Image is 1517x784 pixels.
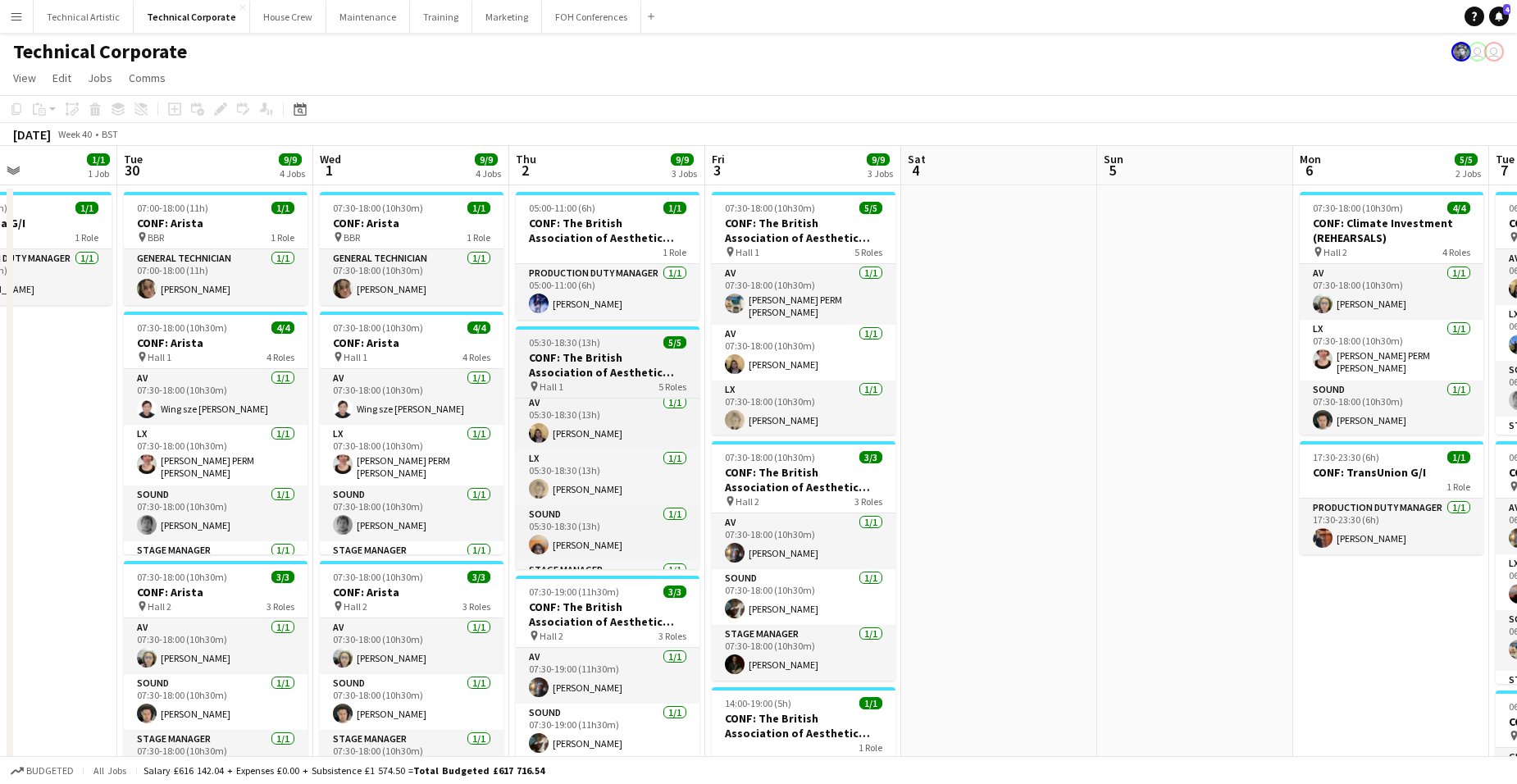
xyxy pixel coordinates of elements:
[124,369,307,425] app-card-role: AV1/107:30-18:00 (10h30m)Wing sze [PERSON_NAME]
[344,351,367,363] span: Hall 1
[854,246,882,258] span: 5 Roles
[1297,161,1321,180] span: 6
[1489,7,1509,26] a: 4
[1442,246,1470,258] span: 4 Roles
[516,264,699,320] app-card-role: Production Duty Manager1/105:00-11:00 (6h)[PERSON_NAME]
[344,231,360,244] span: BBR
[1468,42,1487,62] app-user-avatar: Liveforce Admin
[320,249,503,305] app-card-role: General Technician1/107:30-18:00 (10h30m)[PERSON_NAME]
[1300,264,1483,320] app-card-role: AV1/107:30-18:00 (10h30m)[PERSON_NAME]
[516,449,699,505] app-card-role: LX1/105:30-18:30 (13h)[PERSON_NAME]
[271,202,294,214] span: 1/1
[124,216,307,230] h3: CONF: Arista
[26,765,74,777] span: Budgeted
[712,569,895,625] app-card-role: Sound1/107:30-18:00 (10h30m)[PERSON_NAME]
[148,600,171,613] span: Hall 2
[712,216,895,245] h3: CONF: The British Association of Aesthetic Plastic Surgeons
[540,381,563,393] span: Hall 1
[663,586,686,598] span: 3/3
[516,350,699,380] h3: CONF: The British Association of Aesthetic Plastic Surgeons
[529,586,619,598] span: 07:30-19:00 (11h30m)
[75,231,98,244] span: 1 Role
[908,152,926,166] span: Sat
[712,325,895,381] app-card-role: AV1/107:30-18:00 (10h30m)[PERSON_NAME]
[143,764,544,777] div: Salary £616 142.04 + Expenses £0.00 + Subsistence £1 574.50 =
[124,312,307,554] app-job-card: 07:30-18:00 (10h30m)4/4CONF: Arista Hall 14 RolesAV1/107:30-18:00 (10h30m)Wing sze [PERSON_NAME]L...
[148,231,164,244] span: BBR
[658,630,686,642] span: 3 Roles
[121,161,143,180] span: 30
[124,425,307,485] app-card-role: LX1/107:30-18:00 (10h30m)[PERSON_NAME] PERM [PERSON_NAME]
[122,67,172,89] a: Comms
[279,153,302,166] span: 9/9
[1451,42,1471,62] app-user-avatar: Krisztian PERM Vass
[529,336,600,349] span: 05:30-18:30 (13h)
[320,369,503,425] app-card-role: AV1/107:30-18:00 (10h30m)Wing sze [PERSON_NAME]
[712,441,895,681] app-job-card: 07:30-18:00 (10h30m)3/3CONF: The British Association of Aesthetic Plastic Surgeons Hall 23 RolesA...
[410,1,472,33] button: Training
[326,1,410,33] button: Maintenance
[1300,192,1483,435] div: 07:30-18:00 (10h30m)4/4CONF: Climate Investment (REHEARSALS) Hall 24 RolesAV1/107:30-18:00 (10h30...
[13,71,36,85] span: View
[320,312,503,554] app-job-card: 07:30-18:00 (10h30m)4/4CONF: Arista Hall 14 RolesAV1/107:30-18:00 (10h30m)Wing sze [PERSON_NAME]L...
[516,192,699,320] app-job-card: 05:00-11:00 (6h)1/1CONF: The British Association of Aesthetic Plastic Surgeons1 RoleProduction Du...
[854,495,882,508] span: 3 Roles
[1446,481,1470,493] span: 1 Role
[1313,202,1403,214] span: 07:30-18:00 (10h30m)
[467,231,490,244] span: 1 Role
[725,451,815,463] span: 07:30-18:00 (10h30m)
[736,246,759,258] span: Hall 1
[320,585,503,599] h3: CONF: Arista
[712,381,895,436] app-card-role: LX1/107:30-18:00 (10h30m)[PERSON_NAME]
[516,152,536,166] span: Thu
[87,153,110,166] span: 1/1
[859,697,882,709] span: 1/1
[271,571,294,583] span: 3/3
[725,202,815,214] span: 07:30-18:00 (10h30m)
[516,704,699,759] app-card-role: Sound1/107:30-19:00 (11h30m)[PERSON_NAME]
[1300,499,1483,554] app-card-role: Production Duty Manager1/117:30-23:30 (6h)[PERSON_NAME]
[529,202,595,214] span: 05:00-11:00 (6h)
[1300,441,1483,554] app-job-card: 17:30-23:30 (6h)1/1CONF: TransUnion G/I1 RoleProduction Duty Manager1/117:30-23:30 (6h)[PERSON_NAME]
[1300,216,1483,245] h3: CONF: Climate Investment (REHEARSALS)
[13,39,187,64] h1: Technical Corporate
[1300,152,1321,166] span: Mon
[320,541,503,597] app-card-role: Stage Manager1/1
[712,192,895,435] app-job-card: 07:30-18:00 (10h30m)5/5CONF: The British Association of Aesthetic Plastic Surgeons Hall 15 RolesA...
[859,451,882,463] span: 3/3
[124,618,307,674] app-card-role: AV1/107:30-18:00 (10h30m)[PERSON_NAME]
[671,153,694,166] span: 9/9
[88,167,109,180] div: 1 Job
[320,216,503,230] h3: CONF: Arista
[88,71,112,85] span: Jobs
[516,326,699,569] div: 05:30-18:30 (13h)5/5CONF: The British Association of Aesthetic Plastic Surgeons Hall 15 RolesAV1/...
[320,618,503,674] app-card-role: AV1/107:30-18:00 (10h30m)[PERSON_NAME]
[513,161,536,180] span: 2
[148,351,171,363] span: Hall 1
[1493,161,1515,180] span: 7
[712,465,895,495] h3: CONF: The British Association of Aesthetic Plastic Surgeons
[462,600,490,613] span: 3 Roles
[124,152,143,166] span: Tue
[81,67,119,89] a: Jobs
[413,764,544,777] span: Total Budgeted £617 716.54
[540,630,563,642] span: Hall 2
[266,600,294,613] span: 3 Roles
[102,128,118,140] div: BST
[271,321,294,334] span: 4/4
[266,351,294,363] span: 4 Roles
[516,599,699,629] h3: CONF: The British Association of Aesthetic Plastic Surgeons
[13,126,51,143] div: [DATE]
[124,249,307,305] app-card-role: General Technician1/107:00-18:00 (11h)[PERSON_NAME]
[1300,381,1483,436] app-card-role: Sound1/107:30-18:00 (10h30m)[PERSON_NAME]
[712,711,895,741] h3: CONF: The British Association of Aesthetic Plastic Surgeons
[54,128,95,140] span: Week 40
[52,71,71,85] span: Edit
[658,381,686,393] span: 5 Roles
[1313,451,1379,463] span: 17:30-23:30 (6h)
[333,202,423,214] span: 07:30-18:00 (10h30m)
